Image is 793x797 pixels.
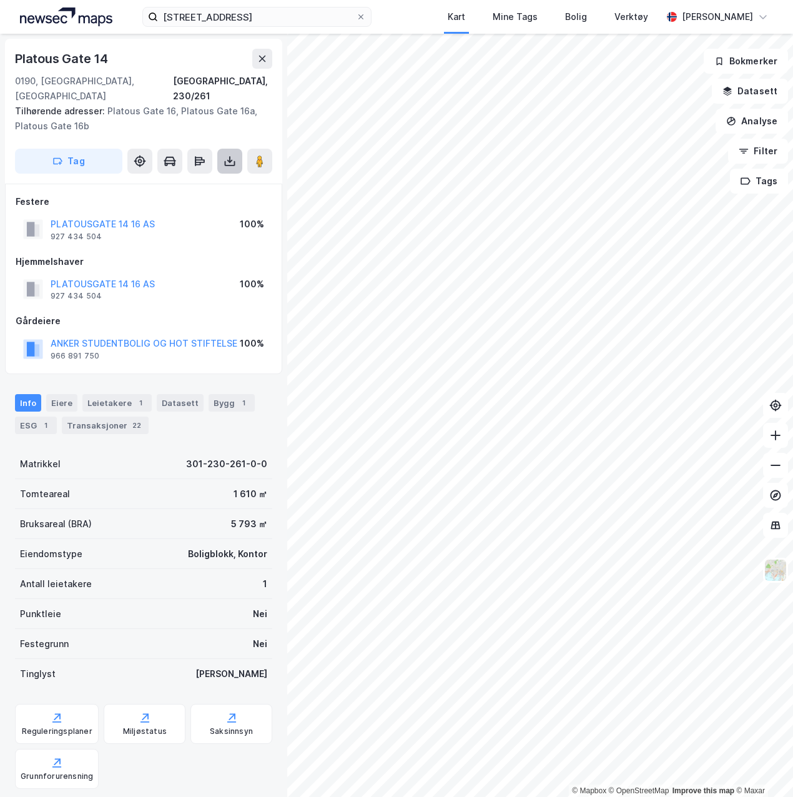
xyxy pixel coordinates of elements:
[15,149,122,174] button: Tag
[46,394,77,412] div: Eiere
[493,9,538,24] div: Mine Tags
[728,139,788,164] button: Filter
[704,49,788,74] button: Bokmerker
[253,636,267,651] div: Nei
[51,232,102,242] div: 927 434 504
[234,487,267,502] div: 1 610 ㎡
[130,419,144,432] div: 22
[672,786,734,795] a: Improve this map
[20,517,92,532] div: Bruksareal (BRA)
[565,9,587,24] div: Bolig
[188,547,267,562] div: Boligblokk, Kontor
[731,737,793,797] iframe: Chat Widget
[240,217,264,232] div: 100%
[158,7,355,26] input: Søk på adresse, matrikkel, gårdeiere, leietakere eller personer
[716,109,788,134] button: Analyse
[15,74,173,104] div: 0190, [GEOGRAPHIC_DATA], [GEOGRAPHIC_DATA]
[186,457,267,472] div: 301-230-261-0-0
[253,606,267,621] div: Nei
[572,786,606,795] a: Mapbox
[15,104,262,134] div: Platous Gate 16, Platous Gate 16a, Platous Gate 16b
[682,9,753,24] div: [PERSON_NAME]
[712,79,788,104] button: Datasett
[210,726,253,736] div: Saksinnsyn
[157,394,204,412] div: Datasett
[614,9,648,24] div: Verktøy
[20,666,56,681] div: Tinglyst
[20,547,82,562] div: Eiendomstype
[123,726,167,736] div: Miljøstatus
[16,314,272,329] div: Gårdeiere
[39,419,52,432] div: 1
[20,606,61,621] div: Punktleie
[62,417,149,434] div: Transaksjoner
[173,74,272,104] div: [GEOGRAPHIC_DATA], 230/261
[21,771,93,781] div: Grunnforurensning
[20,577,92,592] div: Antall leietakere
[134,397,147,409] div: 1
[15,49,111,69] div: Platous Gate 14
[15,106,107,116] span: Tilhørende adresser:
[263,577,267,592] div: 1
[16,254,272,269] div: Hjemmelshaver
[20,487,70,502] div: Tomteareal
[20,7,112,26] img: logo.a4113a55bc3d86da70a041830d287a7e.svg
[20,636,69,651] div: Festegrunn
[195,666,267,681] div: [PERSON_NAME]
[240,336,264,351] div: 100%
[209,394,255,412] div: Bygg
[16,194,272,209] div: Festere
[15,394,41,412] div: Info
[20,457,61,472] div: Matrikkel
[764,558,787,582] img: Z
[448,9,465,24] div: Kart
[240,277,264,292] div: 100%
[231,517,267,532] div: 5 793 ㎡
[51,291,102,301] div: 927 434 504
[15,417,57,434] div: ESG
[730,169,788,194] button: Tags
[51,351,99,361] div: 966 891 750
[82,394,152,412] div: Leietakere
[609,786,669,795] a: OpenStreetMap
[22,726,92,736] div: Reguleringsplaner
[237,397,250,409] div: 1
